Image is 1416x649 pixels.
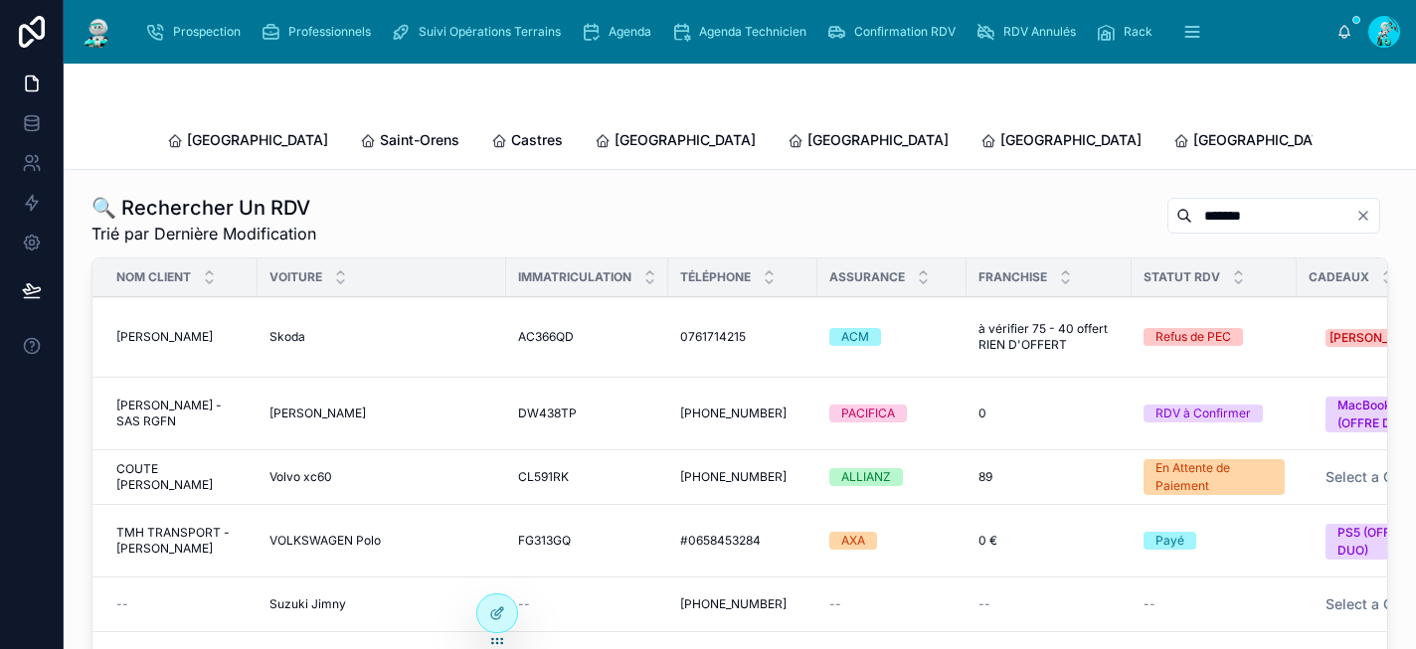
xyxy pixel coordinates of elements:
span: Prospection [173,24,241,40]
span: -- [1144,596,1155,612]
span: DW438TP [518,406,577,421]
a: à vérifier 75 - 40 offert RIEN D'OFFERT [978,321,1120,353]
div: ACM [841,328,869,346]
div: Refus de PEC [1155,328,1231,346]
span: Immatriculation [518,269,631,285]
a: [PERSON_NAME] [269,406,494,421]
a: Suzuki Jimny [269,596,494,612]
span: Suzuki Jimny [269,596,346,612]
div: Payé [1155,532,1184,550]
div: RDV à Confirmer [1155,405,1251,422]
a: Suivi Opérations Terrains [385,14,575,50]
a: [PHONE_NUMBER] [680,406,805,421]
a: Prospection [139,14,255,50]
span: Confirmation RDV [854,24,956,40]
a: [PHONE_NUMBER] [680,469,805,485]
a: -- [978,596,1120,612]
a: [PERSON_NAME] - SAS RGFN [116,398,246,429]
a: DW438TP [518,406,656,421]
span: -- [978,596,990,612]
span: [GEOGRAPHIC_DATA] [807,130,949,150]
a: -- [829,596,955,612]
a: Rack [1090,14,1166,50]
a: 0761714215 [680,329,805,345]
a: CL591RK [518,469,656,485]
a: Refus de PEC [1144,328,1285,346]
h1: 🔍 Rechercher Un RDV [91,194,316,222]
a: Castres [491,122,563,162]
div: AXA [841,532,865,550]
div: ALLIANZ [841,468,891,486]
span: Nom Client [116,269,191,285]
a: Agenda [575,14,665,50]
span: Franchise [978,269,1047,285]
a: #0658453284 [680,533,805,549]
span: Skoda [269,329,305,345]
a: Skoda [269,329,494,345]
a: ACM [829,328,955,346]
span: [GEOGRAPHIC_DATA] [1000,130,1142,150]
a: -- [1144,596,1285,612]
span: -- [829,596,841,612]
span: RDV Annulés [1003,24,1076,40]
a: Payé [1144,532,1285,550]
a: [GEOGRAPHIC_DATA] [1173,122,1334,162]
a: PACIFICA [829,405,955,422]
span: -- [116,596,128,612]
a: [PHONE_NUMBER] [680,596,805,612]
span: 0761714215 [680,329,746,345]
a: RDV Annulés [970,14,1090,50]
a: 0 € [978,533,1120,549]
span: [PERSON_NAME] [116,329,213,345]
span: #0658453284 [680,533,761,549]
span: COUTE [PERSON_NAME] [116,461,246,493]
a: [GEOGRAPHIC_DATA] [167,122,328,162]
span: Trié par Dernière Modification [91,222,316,245]
a: -- [518,596,656,612]
span: [GEOGRAPHIC_DATA] [1193,130,1334,150]
button: Clear [1355,208,1379,224]
a: [GEOGRAPHIC_DATA] [595,122,756,162]
span: Agenda Technicien [699,24,806,40]
span: [PHONE_NUMBER] [680,406,787,421]
span: [GEOGRAPHIC_DATA] [615,130,756,150]
div: scrollable content [131,10,1336,54]
div: En Attente de Paiement [1155,459,1273,495]
div: PACIFICA [841,405,895,422]
img: App logo [80,16,115,48]
a: En Attente de Paiement [1144,459,1285,495]
span: Agenda [609,24,651,40]
span: Professionnels [288,24,371,40]
a: -- [116,596,246,612]
a: AC366QD [518,329,656,345]
a: [GEOGRAPHIC_DATA] [788,122,949,162]
span: Volvo xc60 [269,469,332,485]
span: 0 € [978,533,997,549]
span: [PHONE_NUMBER] [680,469,787,485]
a: 0 [978,406,1120,421]
span: 0 [978,406,986,421]
span: -- [518,596,530,612]
span: Assurance [829,269,905,285]
a: AXA [829,532,955,550]
span: Saint-Orens [380,130,459,150]
a: RDV à Confirmer [1144,405,1285,422]
a: VOLKSWAGEN Polo [269,533,494,549]
a: Saint-Orens [360,122,459,162]
span: Rack [1124,24,1152,40]
span: Suivi Opérations Terrains [419,24,561,40]
span: [GEOGRAPHIC_DATA] [187,130,328,150]
span: [PHONE_NUMBER] [680,596,787,612]
span: Statut RDV [1144,269,1220,285]
a: FG313GQ [518,533,656,549]
span: Voiture [269,269,322,285]
a: [GEOGRAPHIC_DATA] [980,122,1142,162]
a: ALLIANZ [829,468,955,486]
span: [PERSON_NAME] [269,406,366,421]
span: Cadeaux [1309,269,1369,285]
a: Confirmation RDV [820,14,970,50]
a: TMH TRANSPORT - [PERSON_NAME] [116,525,246,557]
